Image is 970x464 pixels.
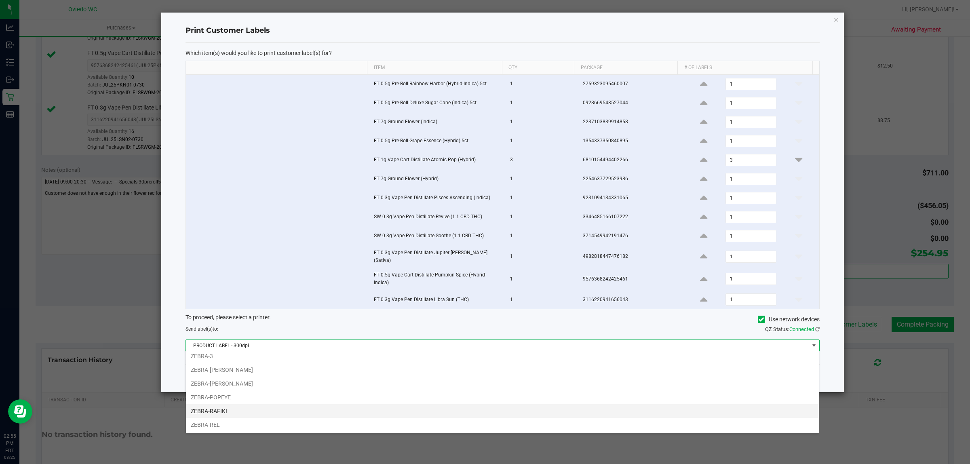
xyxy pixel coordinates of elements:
[367,61,502,75] th: Item
[578,113,683,132] td: 2237103839914858
[578,132,683,151] td: 1354337350840895
[186,390,819,404] li: ZEBRA-POPEYE
[186,340,809,351] span: PRODUCT LABEL - 300dpi
[369,94,505,113] td: FT 0.5g Pre-Roll Deluxe Sugar Cane (Indica) 5ct
[505,170,578,189] td: 1
[186,404,819,418] li: ZEBRA-RAFIKI
[578,208,683,227] td: 3346485166107222
[578,189,683,208] td: 9231094134331065
[505,246,578,268] td: 1
[578,290,683,309] td: 3116220941656043
[179,313,826,325] div: To proceed, please select a printer.
[765,326,820,332] span: QZ Status:
[369,113,505,132] td: FT 7g Ground Flower (Indica)
[578,151,683,170] td: 6810154494402266
[578,246,683,268] td: 4982818447476182
[758,315,820,324] label: Use network devices
[369,290,505,309] td: FT 0.3g Vape Pen Distillate Libra Sun (THC)
[578,94,683,113] td: 0928669543527044
[578,75,683,94] td: 2759323095460007
[186,418,819,432] li: ZEBRA-REL
[369,227,505,246] td: SW 0.3g Vape Pen Distillate Soothe (1:1 CBD:THC)
[505,189,578,208] td: 1
[369,246,505,268] td: FT 0.3g Vape Pen Distillate Jupiter [PERSON_NAME] (Sativa)
[789,326,814,332] span: Connected
[574,61,677,75] th: Package
[505,132,578,151] td: 1
[369,170,505,189] td: FT 7g Ground Flower (Hybrid)
[196,326,213,332] span: label(s)
[186,363,819,377] li: ZEBRA-[PERSON_NAME]
[186,377,819,390] li: ZEBRA-[PERSON_NAME]
[578,268,683,290] td: 9576368242425461
[578,170,683,189] td: 2254637729523986
[505,94,578,113] td: 1
[369,151,505,170] td: FT 1g Vape Cart Distillate Atomic Pop (Hybrid)
[186,49,820,57] p: Which item(s) would you like to print customer label(s) for?
[505,75,578,94] td: 1
[369,189,505,208] td: FT 0.3g Vape Pen Distillate Pisces Ascending (Indica)
[186,349,819,363] li: ZEBRA-3
[8,399,32,424] iframe: Resource center
[369,208,505,227] td: SW 0.3g Vape Pen Distillate Revive (1:1 CBD:THC)
[578,227,683,246] td: 3714549942191476
[505,268,578,290] td: 1
[505,227,578,246] td: 1
[677,61,812,75] th: # of labels
[505,113,578,132] td: 1
[502,61,574,75] th: Qty
[505,290,578,309] td: 1
[186,25,820,36] h4: Print Customer Labels
[369,75,505,94] td: FT 0.5g Pre-Roll Rainbow Harbor (Hybrid-Indica) 5ct
[369,132,505,151] td: FT 0.5g Pre-Roll Grape Essence (Hybrid) 5ct
[186,326,218,332] span: Send to:
[505,151,578,170] td: 3
[505,208,578,227] td: 1
[369,268,505,290] td: FT 0.5g Vape Cart Distillate Pumpkin Spice (Hybrid-Indica)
